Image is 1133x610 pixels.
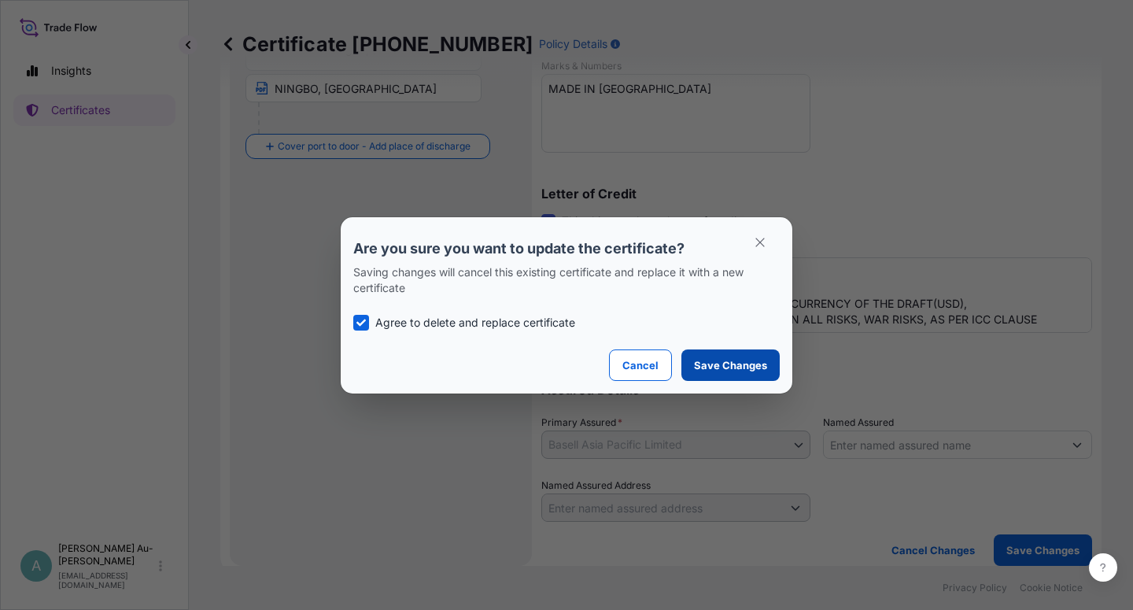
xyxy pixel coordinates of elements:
[353,264,780,296] p: Saving changes will cancel this existing certificate and replace it with a new certificate
[609,349,672,381] button: Cancel
[353,239,780,258] p: Are you sure you want to update the certificate?
[681,349,780,381] button: Save Changes
[375,315,575,331] p: Agree to delete and replace certificate
[622,357,659,373] p: Cancel
[694,357,767,373] p: Save Changes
